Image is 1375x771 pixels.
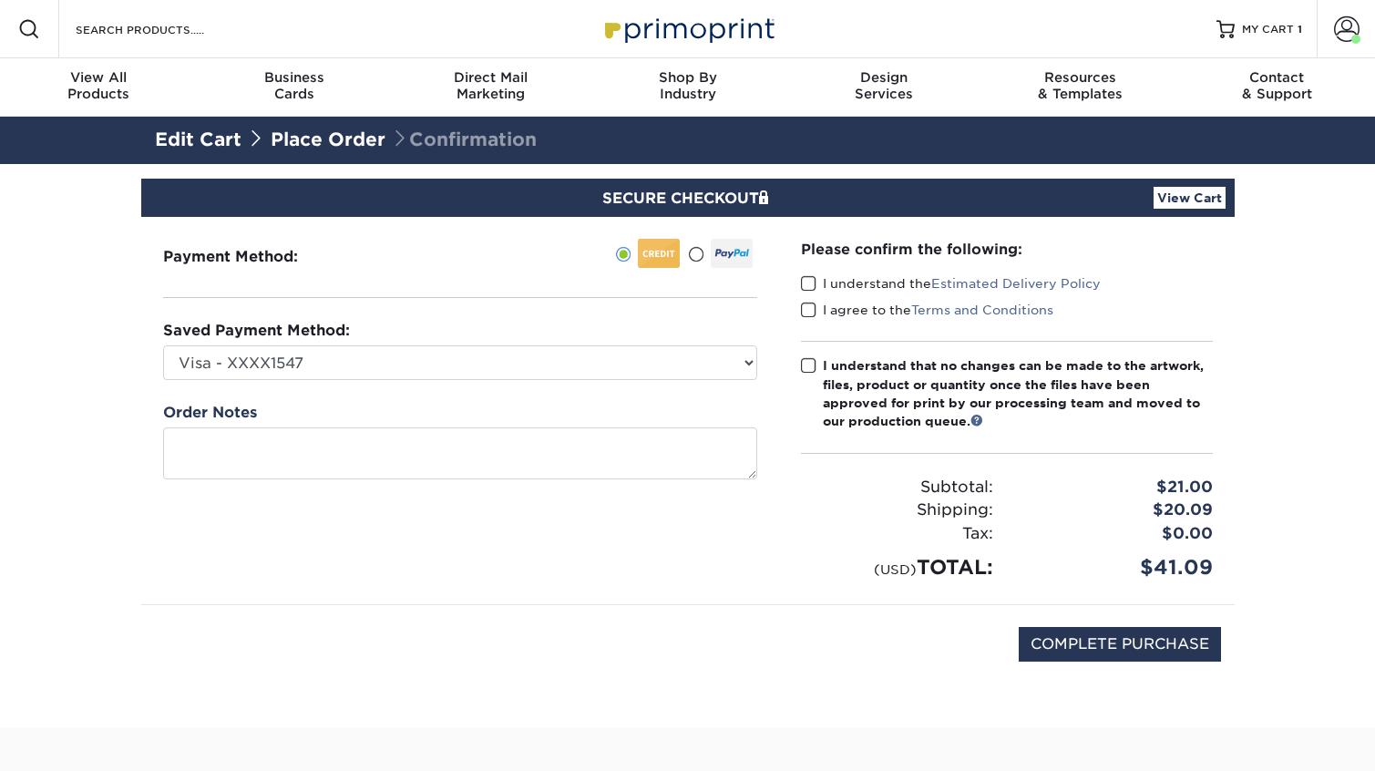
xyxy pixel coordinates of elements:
[787,522,1007,546] div: Tax:
[393,69,590,102] div: Marketing
[1178,58,1375,117] a: Contact& Support
[787,476,1007,499] div: Subtotal:
[590,69,786,86] span: Shop By
[1154,187,1226,209] a: View Cart
[1007,552,1226,582] div: $41.09
[911,303,1053,317] a: Terms and Conditions
[801,301,1053,319] label: I agree to the
[163,320,350,342] label: Saved Payment Method:
[393,69,590,86] span: Direct Mail
[1242,22,1294,37] span: MY CART
[1007,522,1226,546] div: $0.00
[1298,23,1302,36] span: 1
[801,274,1101,293] label: I understand the
[982,58,1179,117] a: Resources& Templates
[1019,627,1221,662] input: COMPLETE PURCHASE
[597,9,779,48] img: Primoprint
[1178,69,1375,86] span: Contact
[74,18,251,40] input: SEARCH PRODUCTS.....
[1007,476,1226,499] div: $21.00
[982,69,1179,86] span: Resources
[197,69,394,86] span: Business
[1178,69,1375,102] div: & Support
[931,276,1101,291] a: Estimated Delivery Policy
[785,69,982,86] span: Design
[787,552,1007,582] div: TOTAL:
[823,356,1213,431] div: I understand that no changes can be made to the artwork, files, product or quantity once the file...
[785,69,982,102] div: Services
[982,69,1179,102] div: & Templates
[155,128,241,150] a: Edit Cart
[163,248,343,265] h3: Payment Method:
[590,69,786,102] div: Industry
[271,128,385,150] a: Place Order
[197,69,394,102] div: Cards
[1007,499,1226,522] div: $20.09
[590,58,786,117] a: Shop ByIndustry
[393,58,590,117] a: Direct MailMarketing
[874,561,917,577] small: (USD)
[391,128,537,150] span: Confirmation
[163,402,257,424] label: Order Notes
[602,190,774,207] span: SECURE CHECKOUT
[785,58,982,117] a: DesignServices
[801,239,1213,260] div: Please confirm the following:
[197,58,394,117] a: BusinessCards
[787,499,1007,522] div: Shipping:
